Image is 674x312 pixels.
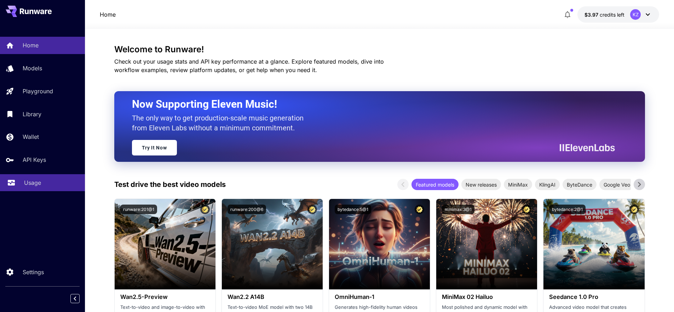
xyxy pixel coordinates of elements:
[76,292,85,305] div: Collapse sidebar
[563,181,597,188] span: ByteDance
[415,205,424,214] button: Certified Model – Vetted for best performance and includes a commercial license.
[461,179,501,190] div: New releases
[23,87,53,95] p: Playground
[504,179,532,190] div: MiniMax
[132,113,309,133] p: The only way to get production-scale music generation from Eleven Labs without a minimum commitment.
[577,6,659,23] button: $3.9666KZ
[549,205,586,214] button: bytedance:2@1
[584,12,600,18] span: $3.97
[227,205,266,214] button: runware:200@6
[114,179,226,190] p: Test drive the best video models
[100,10,116,19] a: Home
[522,205,531,214] button: Certified Model – Vetted for best performance and includes a commercial license.
[23,64,42,72] p: Models
[23,133,39,141] p: Wallet
[115,199,215,289] img: alt
[100,10,116,19] nav: breadcrumb
[563,179,597,190] div: ByteDance
[329,199,430,289] img: alt
[629,205,639,214] button: Certified Model – Vetted for best performance and includes a commercial license.
[600,12,624,18] span: credits left
[442,294,531,300] h3: MiniMax 02 Hailuo
[120,294,210,300] h3: Wan2.5-Preview
[200,205,210,214] button: Certified Model – Vetted for best performance and includes a commercial license.
[23,110,41,118] p: Library
[132,98,610,111] h2: Now Supporting Eleven Music!
[584,11,624,18] div: $3.9666
[411,179,459,190] div: Featured models
[599,181,634,188] span: Google Veo
[23,155,46,164] p: API Keys
[120,205,157,214] button: runware:201@1
[543,199,644,289] img: alt
[24,178,41,187] p: Usage
[549,294,639,300] h3: Seedance 1.0 Pro
[411,181,459,188] span: Featured models
[132,140,177,155] a: Try It Now
[227,294,317,300] h3: Wan2.2 A14B
[504,181,532,188] span: MiniMax
[70,294,80,303] button: Collapse sidebar
[23,41,39,49] p: Home
[535,181,560,188] span: KlingAI
[307,205,317,214] button: Certified Model – Vetted for best performance and includes a commercial license.
[535,179,560,190] div: KlingAI
[335,205,371,214] button: bytedance:5@1
[23,268,44,276] p: Settings
[436,199,537,289] img: alt
[599,179,634,190] div: Google Veo
[114,58,384,73] span: Check out your usage stats and API key performance at a glance. Explore featured models, dive int...
[222,199,323,289] img: alt
[630,9,641,20] div: KZ
[114,45,645,54] h3: Welcome to Runware!
[442,205,474,214] button: minimax:3@1
[335,294,424,300] h3: OmniHuman‑1
[461,181,501,188] span: New releases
